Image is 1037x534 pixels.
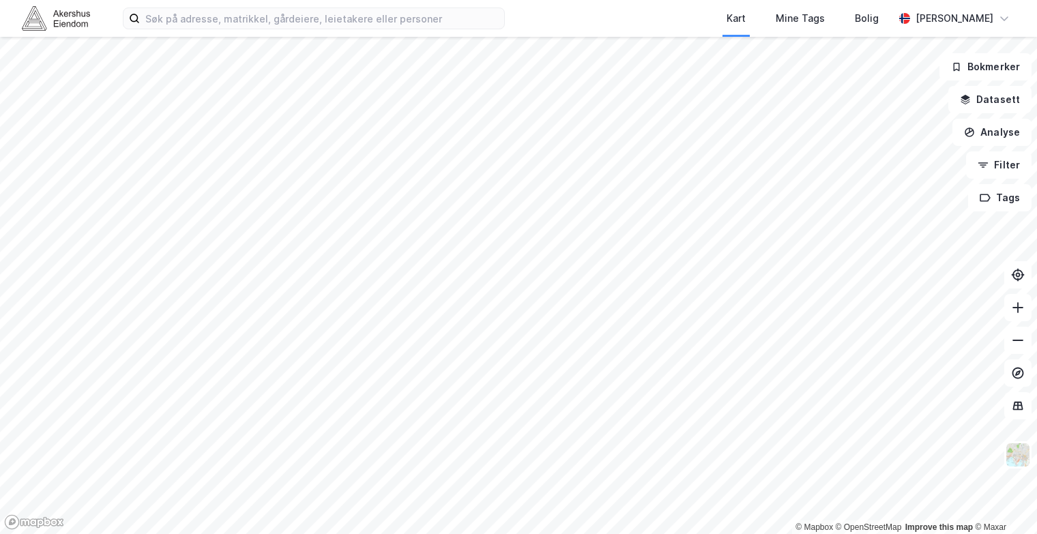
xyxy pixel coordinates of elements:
[795,522,833,532] a: Mapbox
[968,184,1032,211] button: Tags
[4,514,64,530] a: Mapbox homepage
[969,469,1037,534] div: Kontrollprogram for chat
[855,10,879,27] div: Bolig
[969,469,1037,534] iframe: Chat Widget
[952,119,1032,146] button: Analyse
[727,10,746,27] div: Kart
[836,522,902,532] a: OpenStreetMap
[948,86,1032,113] button: Datasett
[939,53,1032,80] button: Bokmerker
[905,522,973,532] a: Improve this map
[140,8,504,29] input: Søk på adresse, matrikkel, gårdeiere, leietakere eller personer
[776,10,825,27] div: Mine Tags
[966,151,1032,179] button: Filter
[22,6,90,30] img: akershus-eiendom-logo.9091f326c980b4bce74ccdd9f866810c.svg
[1005,442,1031,468] img: Z
[916,10,993,27] div: [PERSON_NAME]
